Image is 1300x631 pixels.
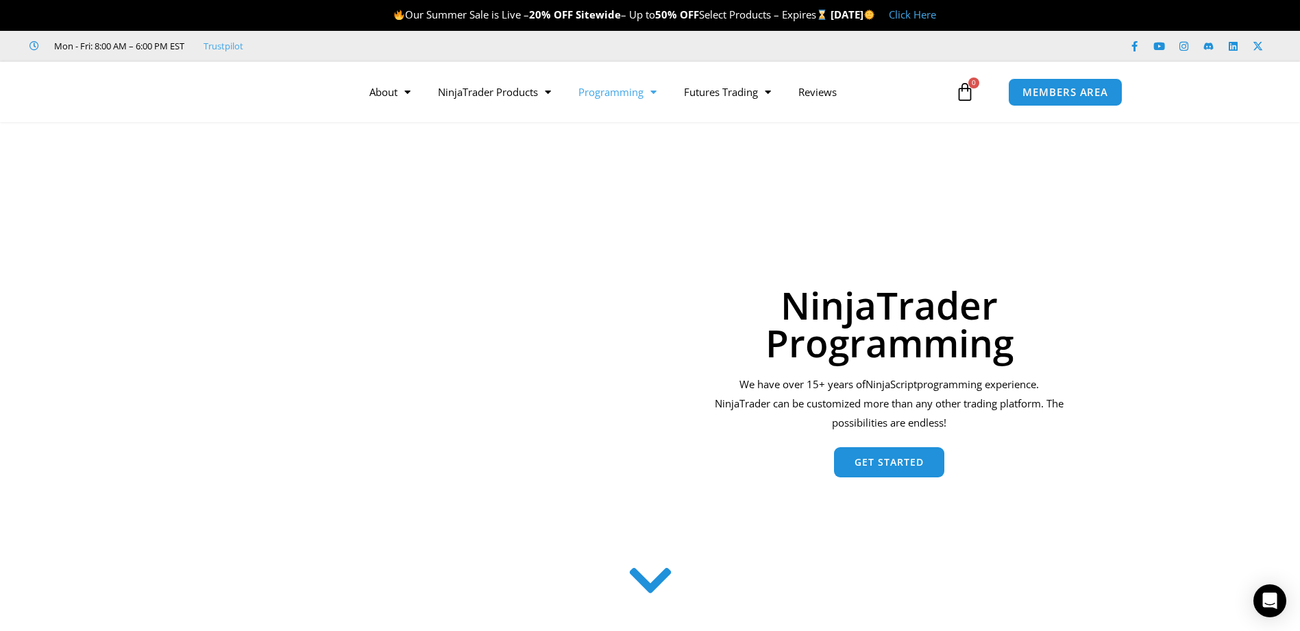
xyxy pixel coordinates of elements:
strong: Sitewide [576,8,621,21]
a: Futures Trading [670,76,785,108]
a: MEMBERS AREA [1008,78,1123,106]
strong: 50% OFF [655,8,699,21]
h1: NinjaTrader Programming [711,286,1068,361]
a: Reviews [785,76,850,108]
div: We have over 15+ years of [711,375,1068,433]
img: 🌞 [864,10,874,20]
a: Get Started [834,447,944,477]
a: Trustpilot [204,38,243,54]
span: Mon - Fri: 8:00 AM – 6:00 PM EST [51,38,184,54]
div: Open Intercom Messenger [1253,584,1286,617]
nav: Menu [356,76,952,108]
span: MEMBERS AREA [1022,87,1108,97]
strong: 20% OFF [529,8,573,21]
strong: [DATE] [831,8,875,21]
img: ⌛ [817,10,827,20]
a: About [356,76,424,108]
a: NinjaTrader Products [424,76,565,108]
span: NinjaScript [866,377,917,391]
img: programming 1 | Affordable Indicators – NinjaTrader [253,194,650,539]
span: 0 [968,78,979,88]
img: LogoAI | Affordable Indicators – NinjaTrader [159,67,306,117]
span: Our Summer Sale is Live – – Up to Select Products – Expires [393,8,831,21]
span: programming experience. NinjaTrader can be customized more than any other trading platform. The p... [715,377,1064,429]
span: Get Started [855,457,924,467]
img: 🔥 [394,10,404,20]
a: Click Here [889,8,936,21]
a: 0 [935,72,995,112]
a: Programming [565,76,670,108]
